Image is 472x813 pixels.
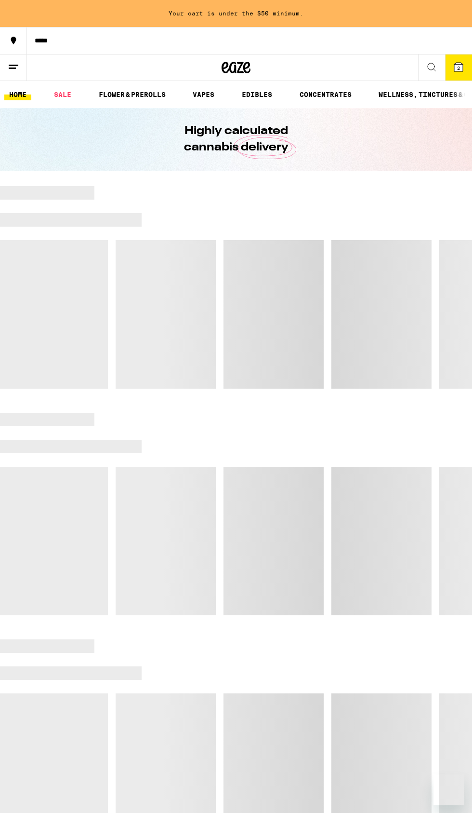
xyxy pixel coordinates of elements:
span: 2 [457,65,460,71]
a: VAPES [188,89,219,100]
a: FLOWER & PREROLLS [94,89,170,100]
button: 2 [445,54,472,81]
a: HOME [4,89,31,100]
a: CONCENTRATES [295,89,356,100]
h1: Highly calculated cannabis delivery [157,123,315,156]
a: EDIBLES [237,89,277,100]
iframe: Button to launch messaging window [433,774,464,805]
a: SALE [49,89,76,100]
